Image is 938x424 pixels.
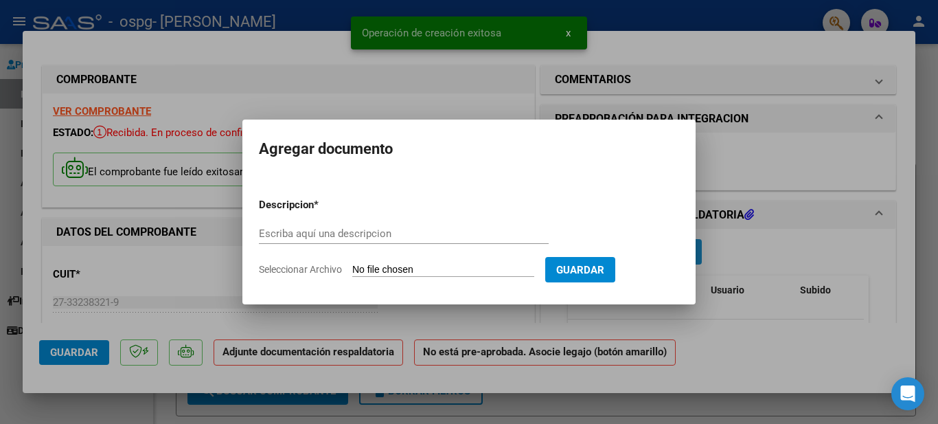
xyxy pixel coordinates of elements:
p: Descripcion [259,197,385,213]
span: Guardar [556,264,604,276]
h2: Agregar documento [259,136,679,162]
button: Guardar [545,257,615,282]
span: Seleccionar Archivo [259,264,342,275]
div: Open Intercom Messenger [891,377,924,410]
